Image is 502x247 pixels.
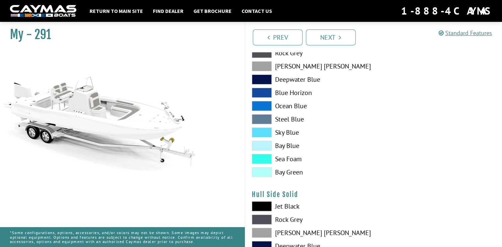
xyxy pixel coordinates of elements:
[252,215,367,224] label: Rock Grey
[401,4,492,18] div: 1-888-4CAYMAS
[252,127,367,137] label: Sky Blue
[252,167,367,177] label: Bay Green
[252,201,367,211] label: Jet Black
[252,48,367,58] label: Rock Grey
[150,7,187,15] a: Find Dealer
[190,7,235,15] a: Get Brochure
[252,190,496,199] h4: Hull Side Solid
[10,227,235,247] p: *Some configurations, options, accessories, and/or colors may not be shown. Some images may depic...
[252,114,367,124] label: Steel Blue
[252,228,367,238] label: [PERSON_NAME] [PERSON_NAME]
[10,5,76,17] img: white-logo-c9c8dbefe5ff5ceceb0f0178aa75bf4bb51f6bca0971e226c86eb53dfe498488.png
[252,141,367,151] label: Bay Blue
[252,154,367,164] label: Sea Foam
[252,61,367,71] label: [PERSON_NAME] [PERSON_NAME]
[306,29,356,45] a: Next
[252,88,367,98] label: Blue Horizon
[238,7,275,15] a: Contact Us
[252,101,367,111] label: Ocean Blue
[439,29,492,37] a: Standard Features
[253,29,303,45] a: Prev
[10,27,228,42] h1: My - 291
[252,74,367,84] label: Deepwater Blue
[86,7,146,15] a: Return to main site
